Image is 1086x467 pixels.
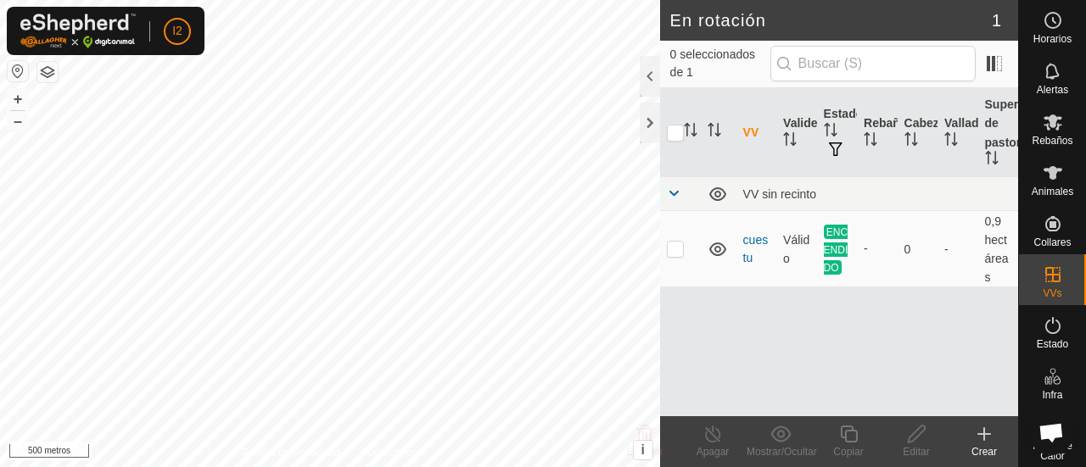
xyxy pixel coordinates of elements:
font: Animales [1032,186,1073,197]
font: Contáctenos [361,447,417,459]
font: - [864,242,868,255]
button: – [8,111,28,131]
font: 1 [992,11,1001,30]
font: Estado [1037,338,1068,350]
button: Restablecer Mapa [8,61,28,81]
div: Chat abierto [1028,409,1074,455]
p-sorticon: Activar para ordenar [985,153,999,167]
font: 0,9 hectáreas [985,214,1009,285]
font: VVs [1043,287,1061,299]
font: Política de Privacidad [242,447,339,459]
button: i [634,441,652,459]
font: Mostrar/Ocultar [747,446,817,458]
font: Copiar [833,446,863,458]
font: Collares [1033,236,1071,248]
font: VV [743,125,759,139]
p-sorticon: Activar para ordenar [944,135,958,148]
font: 0 [904,242,911,256]
font: Editar [903,446,929,458]
p-sorticon: Activar para ordenar [824,125,837,139]
font: Eliminar [626,446,663,458]
font: – [14,112,22,130]
font: Horarios [1033,33,1072,45]
font: Cabezas [904,116,953,130]
font: Infra [1042,389,1062,401]
font: Apagar [697,446,730,458]
font: Crear [971,446,997,458]
font: Rebaño [864,116,907,130]
p-sorticon: Activar para ordenar [864,135,877,148]
font: ENCENDIDO [824,225,848,273]
font: En rotación [670,11,766,30]
font: + [14,90,23,108]
a: cuestu [743,233,769,264]
font: Rebaños [1032,135,1072,147]
font: Superficie de pastoreo [985,97,1043,148]
font: VV sin recinto [743,187,816,201]
font: Validez [783,116,823,130]
p-sorticon: Activar para ordenar [904,135,918,148]
font: Vallado [944,116,986,130]
a: Política de Privacidad [242,445,339,460]
font: Estado [824,107,864,120]
img: Logotipo de Gallagher [20,14,136,48]
font: Mapa de Calor [1033,440,1072,462]
p-sorticon: Activar para ordenar [684,125,697,139]
font: Válido [783,233,809,265]
font: - [944,242,949,256]
font: I2 [172,24,182,37]
font: 0 seleccionados de 1 [670,47,755,79]
a: Contáctenos [361,445,417,460]
button: Capas del Mapa [37,62,58,82]
font: Alertas [1037,84,1068,96]
p-sorticon: Activar para ordenar [708,125,721,139]
button: + [8,89,28,109]
input: Buscar (S) [770,46,976,81]
p-sorticon: Activar para ordenar [783,135,797,148]
font: i [641,442,644,457]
